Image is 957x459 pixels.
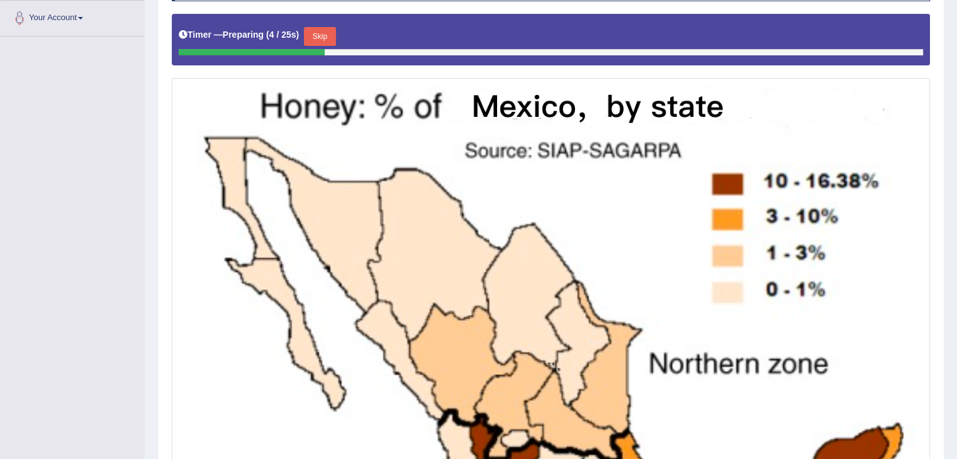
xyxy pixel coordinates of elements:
[179,30,299,40] h5: Timer —
[304,27,335,46] button: Skip
[1,1,144,32] a: Your Account
[269,30,296,40] b: 4 / 25s
[223,30,264,40] b: Preparing
[266,30,269,40] b: (
[296,30,299,40] b: )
